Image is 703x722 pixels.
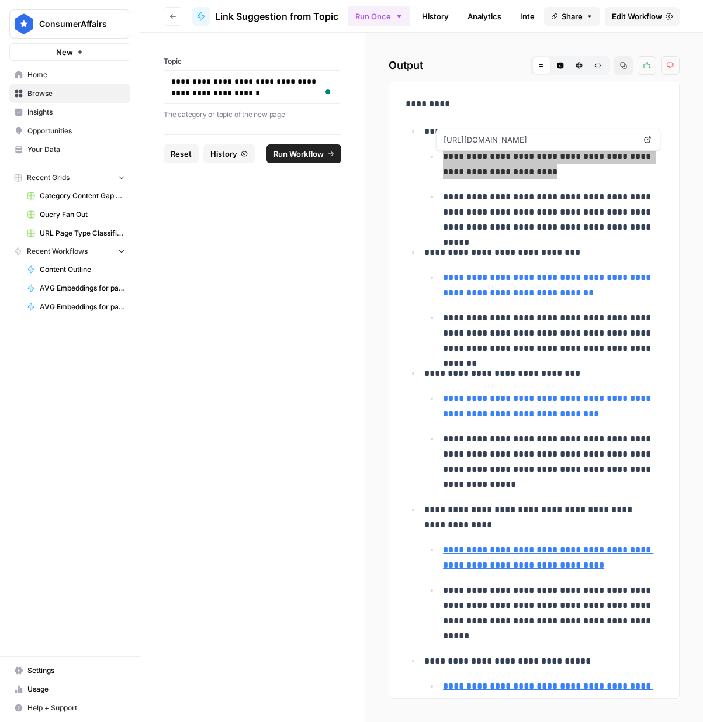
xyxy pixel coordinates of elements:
a: Browse [9,84,130,103]
h2: Output [389,56,680,75]
a: Home [9,65,130,84]
button: Share [544,7,600,26]
span: Recent Workflows [27,246,88,257]
span: Run Workflow [273,148,324,160]
span: Reset [171,148,192,160]
label: Topic [164,56,341,67]
span: New [56,46,73,58]
span: Insights [27,107,125,118]
a: Settings [9,661,130,680]
a: History [415,7,456,26]
span: Home [27,70,125,80]
button: Reset [164,144,199,163]
button: Recent Workflows [9,243,130,260]
div: To enrich screen reader interactions, please activate Accessibility in Grammarly extension settings [171,75,334,99]
a: Category Content Gap Analysis [22,186,130,205]
span: AVG Embeddings for page and Target Keyword [40,283,125,293]
span: Settings [27,665,125,676]
span: Opportunities [27,126,125,136]
a: Analytics [460,7,508,26]
a: Query Fan Out [22,205,130,224]
a: Content Outline [22,260,130,279]
span: [URL][DOMAIN_NAME] [441,129,638,150]
span: AVG Embeddings for page and Target Keyword - Using Pasted page content [40,302,125,312]
span: Content Outline [40,264,125,275]
span: Share [562,11,583,22]
p: The category or topic of the new page [164,109,341,120]
span: Your Data [27,144,125,155]
a: Edit Workflow [605,7,680,26]
button: Run Workflow [266,144,341,163]
span: Category Content Gap Analysis [40,191,125,201]
span: ConsumerAffairs [39,18,110,30]
span: Link Suggestion from Topic [215,9,338,23]
span: Help + Support [27,703,125,713]
a: Link Suggestion from Topic [192,7,338,26]
span: Edit Workflow [612,11,662,22]
span: Usage [27,684,125,695]
span: Recent Grids [27,172,70,183]
button: Help + Support [9,699,130,717]
button: New [9,43,130,61]
button: Workspace: ConsumerAffairs [9,9,130,39]
span: URL Page Type Classification [40,228,125,239]
span: History [210,148,237,160]
a: Insights [9,103,130,122]
a: Usage [9,680,130,699]
a: AVG Embeddings for page and Target Keyword [22,279,130,298]
span: Browse [27,88,125,99]
button: History [203,144,255,163]
a: Your Data [9,140,130,159]
img: ConsumerAffairs Logo [13,13,34,34]
a: Opportunities [9,122,130,140]
a: URL Page Type Classification [22,224,130,243]
span: Query Fan Out [40,209,125,220]
a: AVG Embeddings for page and Target Keyword - Using Pasted page content [22,298,130,316]
button: Recent Grids [9,169,130,186]
button: Run Once [348,6,410,26]
a: Integrate [513,7,561,26]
